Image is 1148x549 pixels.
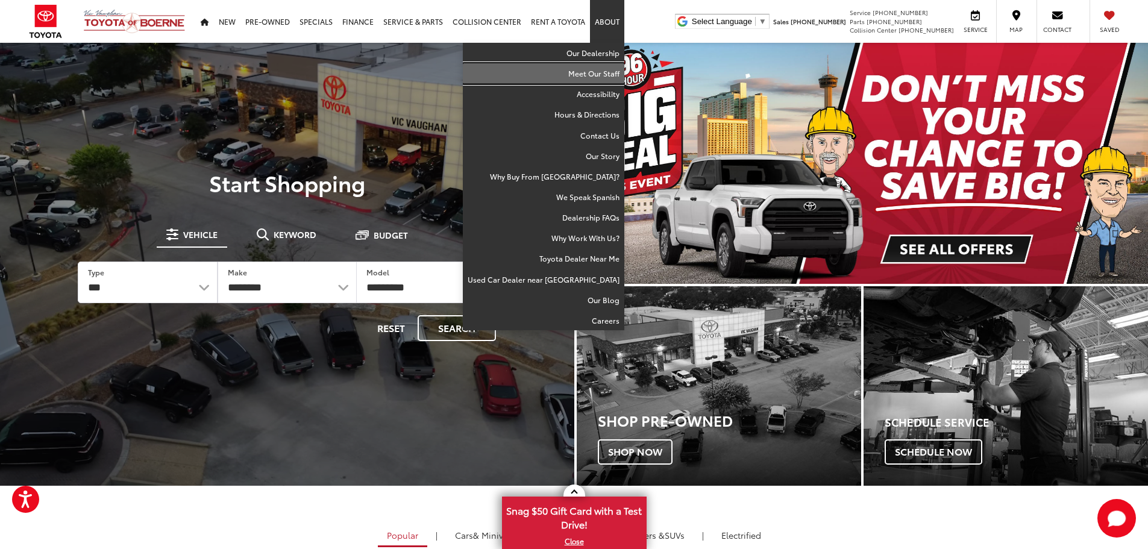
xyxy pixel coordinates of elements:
a: Popular [378,525,427,547]
a: Select Language​ [692,17,767,26]
a: Our Dealership [463,43,624,63]
a: Meet Our Staff [463,63,624,84]
span: Sales [773,17,789,26]
span: [PHONE_NUMBER] [873,8,928,17]
label: Type [88,267,104,277]
span: Select Language [692,17,752,26]
span: Schedule Now [885,439,982,465]
a: Contact Us [463,125,624,146]
span: Collision Center [850,25,897,34]
a: Schedule Service Schedule Now [864,286,1148,486]
img: Vic Vaughan Toyota of Boerne [83,9,186,34]
span: [PHONE_NUMBER] [899,25,954,34]
button: Toggle Chat Window [1097,499,1136,538]
span: Keyword [274,230,316,239]
a: SUVs [603,525,694,545]
a: Hours & Directions [463,104,624,125]
span: Shop Now [598,439,673,465]
span: Snag $50 Gift Card with a Test Drive! [503,498,645,535]
span: Service [850,8,871,17]
a: Careers [463,310,624,330]
a: Our Blog [463,290,624,310]
li: | [699,529,707,541]
a: Cars [446,525,522,545]
span: Vehicle [183,230,218,239]
button: Reset [367,315,415,341]
a: We Speak Spanish [463,187,624,207]
span: ​ [755,17,756,26]
p: Start Shopping [51,171,524,195]
a: Accessibility: Opens in a new tab [463,84,624,104]
span: Map [1003,25,1029,34]
a: Shop Pre-Owned Shop Now [577,286,861,486]
label: Make [228,267,247,277]
a: Dealership FAQs [463,207,624,228]
a: Our Story [463,146,624,166]
span: [PHONE_NUMBER] [791,17,846,26]
span: Parts [850,17,865,26]
a: Why Work With Us? [463,228,624,248]
span: Contact [1043,25,1071,34]
button: Search [418,315,496,341]
span: Budget [374,231,408,239]
span: Service [962,25,989,34]
h4: Schedule Service [885,416,1148,428]
span: ▼ [759,17,767,26]
a: Toyota Dealer Near Me [463,248,624,269]
span: & Minivan [473,529,513,541]
span: [PHONE_NUMBER] [867,17,922,26]
label: Model [366,267,389,277]
li: | [433,529,441,541]
a: Why Buy From [GEOGRAPHIC_DATA]? [463,166,624,187]
a: Electrified [712,525,770,545]
span: Saved [1096,25,1123,34]
svg: Start Chat [1097,499,1136,538]
div: Toyota [864,286,1148,486]
div: Toyota [577,286,861,486]
h3: Shop Pre-Owned [598,412,861,428]
a: Used Car Dealer near [GEOGRAPHIC_DATA] [463,269,624,290]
